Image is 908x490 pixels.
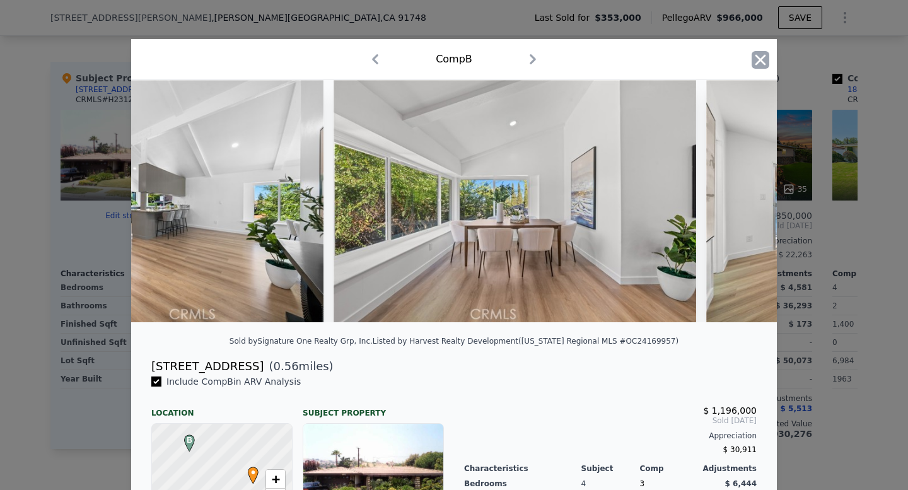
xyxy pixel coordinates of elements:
[436,52,472,67] div: Comp B
[639,479,644,488] span: 3
[303,398,444,418] div: Subject Property
[464,464,581,474] div: Characteristics
[245,463,262,482] span: •
[151,358,264,375] div: [STREET_ADDRESS]
[181,435,198,446] span: B
[334,80,697,322] img: Property Img
[266,470,285,489] a: Zoom in
[272,471,280,487] span: +
[373,337,678,346] div: Listed by Harvest Realty Development ([US_STATE] Regional MLS #OC24169957)
[464,416,757,426] span: Sold [DATE]
[151,398,293,418] div: Location
[264,358,333,375] span: ( miles)
[698,464,757,474] div: Adjustments
[181,435,189,442] div: B
[723,445,757,454] span: $ 30,911
[581,464,640,474] div: Subject
[464,431,757,441] div: Appreciation
[725,479,757,488] span: $ 6,444
[639,464,698,474] div: Comp
[245,467,252,474] div: •
[161,376,306,387] span: Include Comp B in ARV Analysis
[703,405,757,416] span: $ 1,196,000
[230,337,373,346] div: Sold by Signature One Realty Grp, Inc .
[274,359,299,373] span: 0.56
